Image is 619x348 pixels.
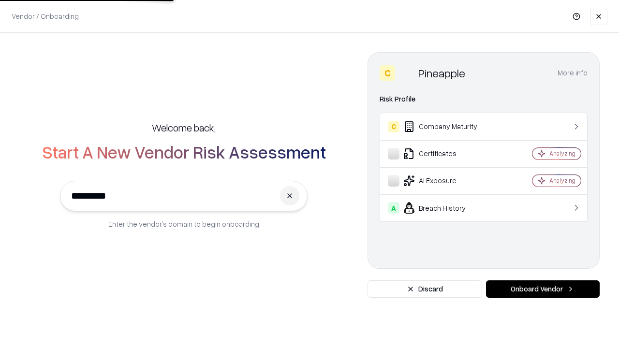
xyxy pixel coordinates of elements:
[42,142,326,161] h2: Start A New Vendor Risk Assessment
[108,219,259,229] p: Enter the vendor’s domain to begin onboarding
[388,121,503,132] div: Company Maturity
[380,93,588,105] div: Risk Profile
[152,121,216,134] h5: Welcome back,
[558,64,588,82] button: More info
[380,65,395,81] div: C
[399,65,414,81] img: Pineapple
[12,11,79,21] p: Vendor / Onboarding
[388,121,399,132] div: C
[388,202,399,214] div: A
[549,176,575,185] div: Analyzing
[549,149,575,158] div: Analyzing
[368,280,482,298] button: Discard
[418,65,465,81] div: Pineapple
[388,175,503,187] div: AI Exposure
[486,280,600,298] button: Onboard Vendor
[388,202,503,214] div: Breach History
[388,148,503,159] div: Certificates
